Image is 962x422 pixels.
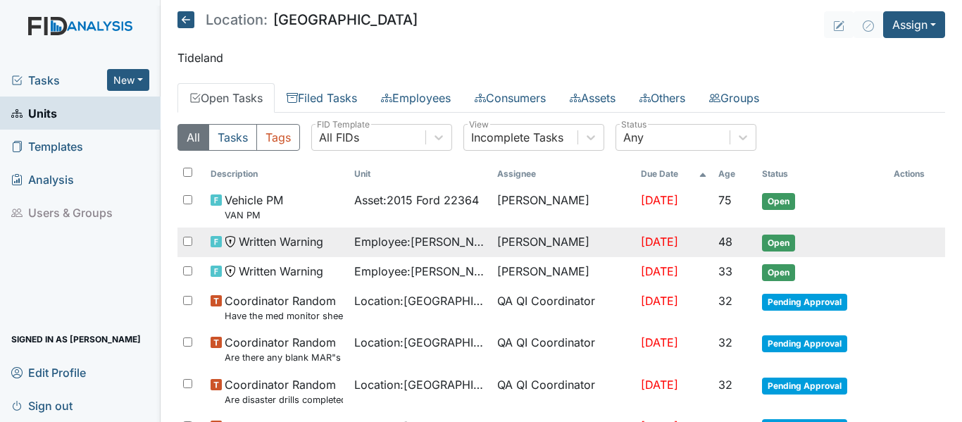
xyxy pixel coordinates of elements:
[718,235,732,249] span: 48
[697,83,771,113] a: Groups
[11,361,86,383] span: Edit Profile
[762,235,795,252] span: Open
[177,83,275,113] a: Open Tasks
[177,124,300,151] div: Type filter
[11,328,141,350] span: Signed in as [PERSON_NAME]
[239,233,323,250] span: Written Warning
[492,186,635,228] td: [PERSON_NAME]
[225,351,341,364] small: Are there any blank MAR"s
[275,83,369,113] a: Filed Tasks
[641,335,678,349] span: [DATE]
[718,264,732,278] span: 33
[256,124,300,151] button: Tags
[11,395,73,416] span: Sign out
[225,376,343,407] span: Coordinator Random Are disaster drills completed as scheduled?
[225,309,343,323] small: Have the med monitor sheets been filled out?
[762,378,847,395] span: Pending Approval
[208,124,257,151] button: Tasks
[762,335,847,352] span: Pending Approval
[756,162,887,186] th: Toggle SortBy
[183,168,192,177] input: Toggle All Rows Selected
[239,263,323,280] span: Written Warning
[177,49,945,66] p: Tideland
[11,72,107,89] a: Tasks
[225,209,283,222] small: VAN PM
[354,192,479,209] span: Asset : 2015 Ford 22364
[558,83,627,113] a: Assets
[492,162,635,186] th: Assignee
[762,294,847,311] span: Pending Approval
[718,335,732,349] span: 32
[205,162,349,186] th: Toggle SortBy
[177,124,209,151] button: All
[713,162,756,186] th: Toggle SortBy
[888,162,946,186] th: Actions
[11,135,83,157] span: Templates
[225,192,283,222] span: Vehicle PM VAN PM
[492,257,635,287] td: [PERSON_NAME]
[354,376,487,393] span: Location : [GEOGRAPHIC_DATA]
[471,129,563,146] div: Incomplete Tasks
[635,162,713,186] th: Toggle SortBy
[627,83,697,113] a: Others
[11,168,74,190] span: Analysis
[107,69,149,91] button: New
[641,378,678,392] span: [DATE]
[354,334,487,351] span: Location : [GEOGRAPHIC_DATA]
[354,263,487,280] span: Employee : [PERSON_NAME]
[623,129,644,146] div: Any
[463,83,558,113] a: Consumers
[206,13,268,27] span: Location:
[225,393,343,407] small: Are disaster drills completed as scheduled?
[492,228,635,257] td: [PERSON_NAME]
[177,11,418,28] h5: [GEOGRAPHIC_DATA]
[369,83,463,113] a: Employees
[718,193,732,207] span: 75
[718,378,732,392] span: 32
[718,294,732,308] span: 32
[883,11,945,38] button: Assign
[641,193,678,207] span: [DATE]
[492,287,635,328] td: QA QI Coordinator
[762,264,795,281] span: Open
[225,334,341,364] span: Coordinator Random Are there any blank MAR"s
[319,129,359,146] div: All FIDs
[11,102,57,124] span: Units
[492,371,635,412] td: QA QI Coordinator
[641,235,678,249] span: [DATE]
[354,292,487,309] span: Location : [GEOGRAPHIC_DATA]
[349,162,492,186] th: Toggle SortBy
[641,294,678,308] span: [DATE]
[762,193,795,210] span: Open
[225,292,343,323] span: Coordinator Random Have the med monitor sheets been filled out?
[641,264,678,278] span: [DATE]
[354,233,487,250] span: Employee : [PERSON_NAME][GEOGRAPHIC_DATA]
[492,328,635,370] td: QA QI Coordinator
